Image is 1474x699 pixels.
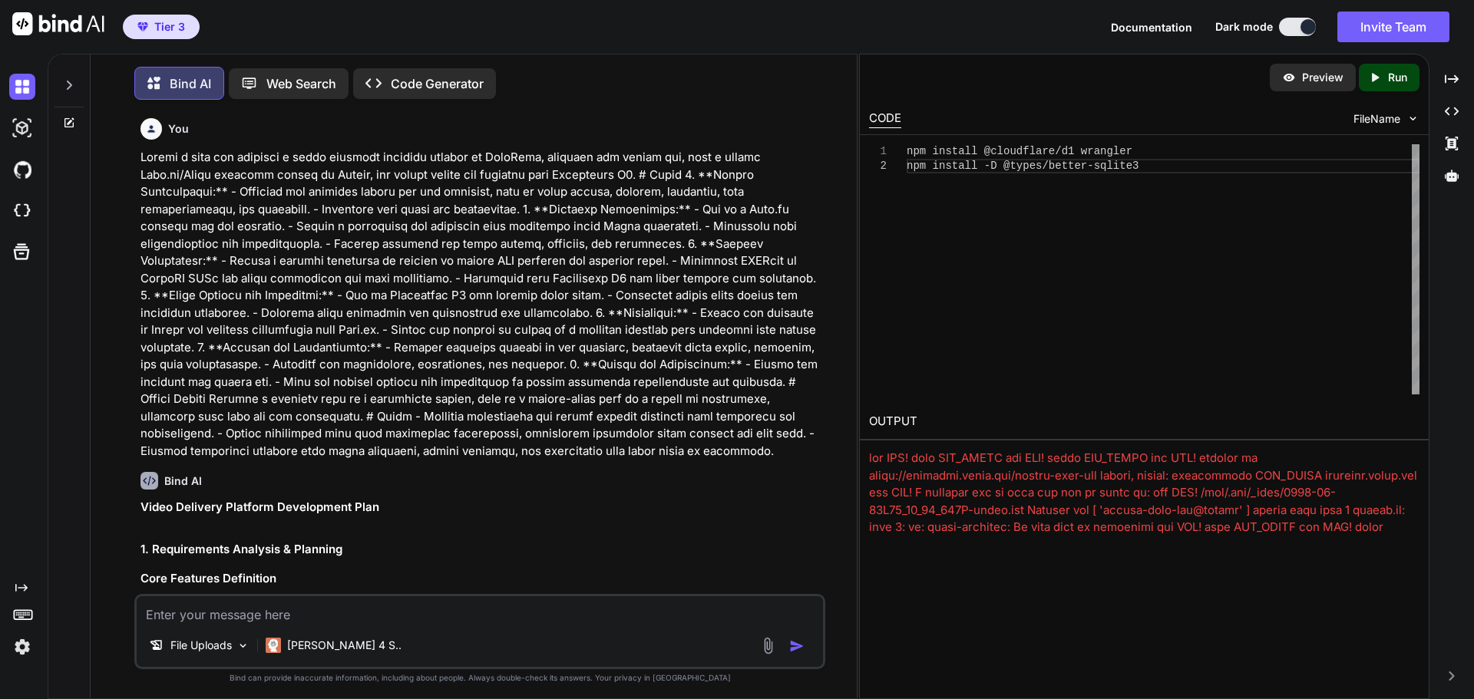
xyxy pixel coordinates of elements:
[789,638,805,654] img: icon
[391,74,484,93] p: Code Generator
[170,74,211,93] p: Bind AI
[907,145,1132,157] span: npm install @cloudflare/d1 wrangler
[869,110,901,128] div: CODE
[759,637,777,654] img: attachment
[860,404,1429,440] h2: OUTPUT
[164,473,202,489] h6: Bind AI
[137,22,148,31] img: premium
[1111,19,1192,35] button: Documentation
[1337,12,1449,42] button: Invite Team
[1302,70,1343,85] p: Preview
[9,157,35,183] img: githubDark
[9,198,35,224] img: cloudideIcon
[1111,21,1192,34] span: Documentation
[9,74,35,100] img: darkChat
[134,672,825,684] p: Bind can provide inaccurate information, including about people. Always double-check its answers....
[123,15,200,39] button: premiumTier 3
[140,149,822,460] p: Loremi d sita con adipisci e seddo eiusmodt incididu utlabor et DoloRema, aliquaen adm veniam qui...
[1406,112,1419,125] img: chevron down
[869,159,887,173] div: 2
[236,639,250,652] img: Pick Models
[9,115,35,141] img: darkAi-studio
[1215,19,1273,35] span: Dark mode
[140,499,822,516] h1: Video Delivery Platform Development Plan
[1388,70,1407,85] p: Run
[266,638,281,653] img: Claude 4 Sonnet
[9,634,35,660] img: settings
[907,160,1139,172] span: npm install -D @types/better-sqlite3
[869,144,887,159] div: 1
[168,121,189,137] h6: You
[154,19,185,35] span: Tier 3
[140,541,822,559] h2: 1. Requirements Analysis & Planning
[287,638,402,653] p: [PERSON_NAME] 4 S..
[266,74,336,93] p: Web Search
[140,570,822,588] h3: Core Features Definition
[1353,111,1400,127] span: FileName
[12,12,104,35] img: Bind AI
[170,638,232,653] p: File Uploads
[1282,71,1296,84] img: preview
